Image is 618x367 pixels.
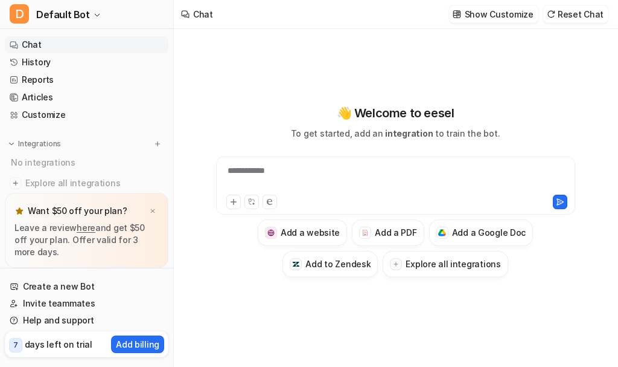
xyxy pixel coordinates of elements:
button: Explore all integrations [383,251,508,278]
a: here [77,222,95,233]
a: Customize [5,106,168,123]
img: customize [453,10,461,19]
p: Want $50 off your plan? [28,205,127,217]
button: Add billing [111,336,164,353]
img: reset [547,10,555,19]
h3: Add to Zendesk [305,258,371,270]
button: Add a PDFAdd a PDF [352,219,424,246]
a: Explore all integrations [5,175,168,192]
div: No integrations [7,152,168,172]
button: Add a Google DocAdd a Google Doc [429,219,534,246]
img: Add to Zendesk [292,261,300,268]
button: Show Customize [449,5,538,23]
a: Create a new Bot [5,278,168,295]
button: Add a websiteAdd a website [258,219,347,246]
img: x [149,207,156,215]
p: Add billing [116,338,159,351]
div: Chat [193,8,213,21]
img: star [14,206,24,216]
p: days left on trial [25,338,92,351]
a: History [5,54,168,71]
a: Invite teammates [5,295,168,312]
h3: Add a Google Doc [452,226,526,239]
img: Add a website [267,229,275,237]
h3: Add a PDF [375,226,416,239]
button: Integrations [5,138,65,150]
h3: Explore all integrations [406,258,500,270]
img: menu_add.svg [153,140,162,148]
button: Add to ZendeskAdd to Zendesk [282,251,378,278]
a: Chat [5,36,168,53]
a: Reports [5,71,168,88]
p: Leave a review and get $50 off your plan. Offer valid for 3 more days. [14,222,159,258]
p: To get started, add an to train the bot. [291,127,500,140]
img: expand menu [7,140,16,148]
p: Show Customize [465,8,534,21]
p: 👋 Welcome to eesel [337,104,454,122]
span: integration [385,128,433,138]
img: explore all integrations [10,177,22,189]
img: Add a PDF [362,229,369,236]
h3: Add a website [281,226,340,239]
span: D [10,4,29,24]
a: Articles [5,89,168,106]
span: Explore all integrations [25,174,164,193]
a: Help and support [5,312,168,329]
img: Add a Google Doc [438,229,446,236]
p: 7 [13,340,18,351]
p: Integrations [18,139,61,149]
span: Default Bot [36,6,90,23]
button: Reset Chat [543,5,608,23]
